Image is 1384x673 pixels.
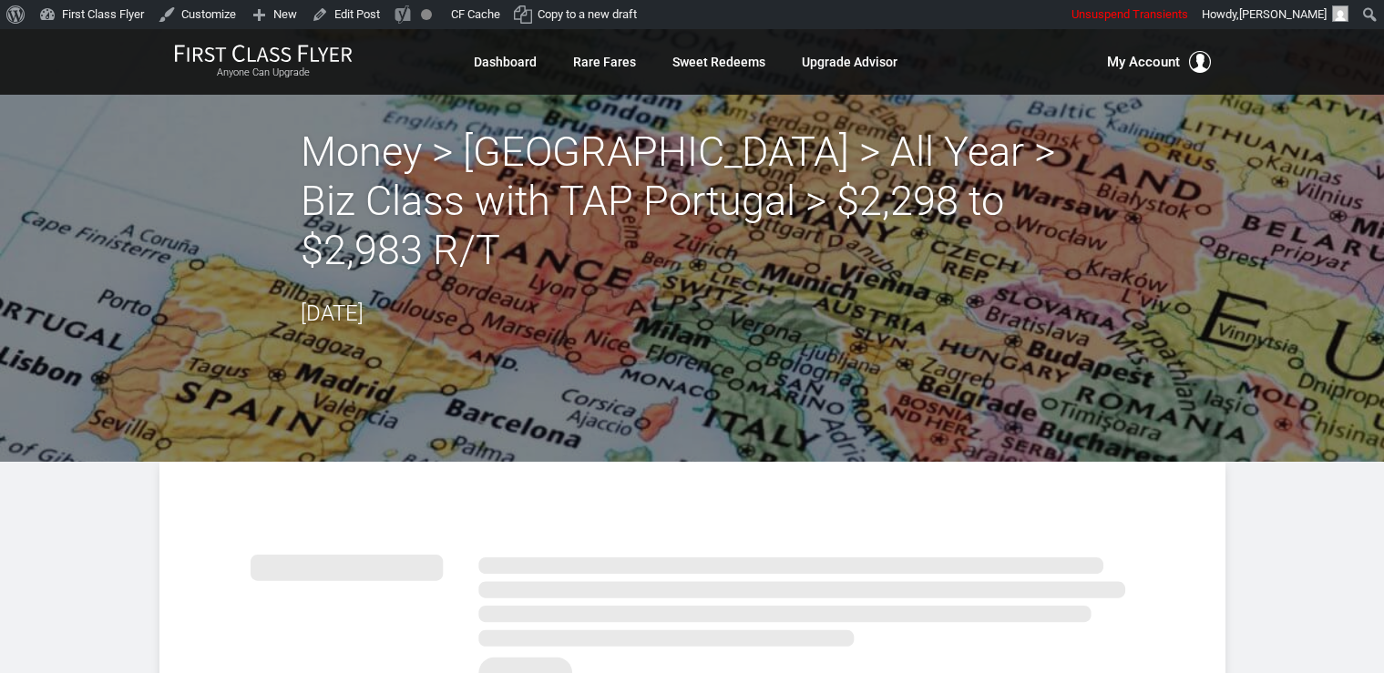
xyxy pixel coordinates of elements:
[1071,7,1188,21] span: Unsuspend Transients
[573,46,636,78] a: Rare Fares
[1239,7,1327,21] span: [PERSON_NAME]
[301,127,1084,275] h2: Money > [GEOGRAPHIC_DATA] > All Year > Biz Class with TAP Portugal > $2,298 to $2,983 R/T
[174,44,353,63] img: First Class Flyer
[301,301,364,326] time: [DATE]
[174,66,353,79] small: Anyone Can Upgrade
[802,46,897,78] a: Upgrade Advisor
[1107,51,1211,73] button: My Account
[672,46,765,78] a: Sweet Redeems
[474,46,537,78] a: Dashboard
[174,44,353,80] a: First Class FlyerAnyone Can Upgrade
[1107,51,1180,73] span: My Account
